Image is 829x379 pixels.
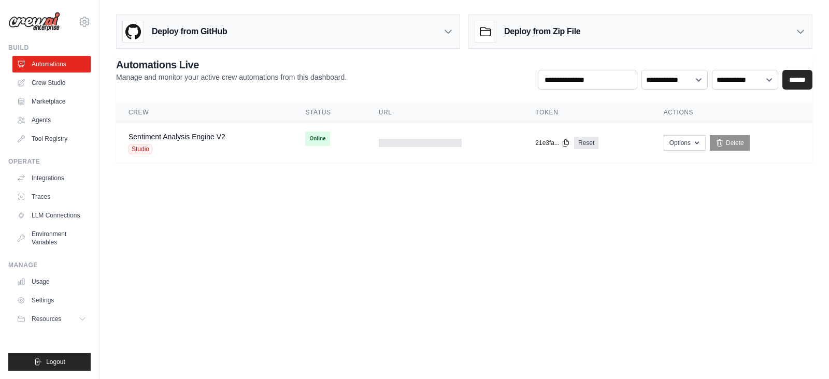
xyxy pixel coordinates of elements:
[8,43,91,52] div: Build
[8,12,60,32] img: Logo
[152,25,227,38] h3: Deploy from GitHub
[12,292,91,309] a: Settings
[8,261,91,269] div: Manage
[12,311,91,327] button: Resources
[12,226,91,251] a: Environment Variables
[535,139,570,147] button: 21e3fa...
[12,207,91,224] a: LLM Connections
[504,25,580,38] h3: Deploy from Zip File
[12,130,91,147] a: Tool Registry
[12,170,91,186] a: Integrations
[664,135,706,151] button: Options
[12,56,91,72] a: Automations
[12,75,91,91] a: Crew Studio
[12,188,91,205] a: Traces
[12,273,91,290] a: Usage
[116,57,347,72] h2: Automations Live
[116,102,293,123] th: Crew
[128,133,225,141] a: Sentiment Analysis Engine V2
[523,102,651,123] th: Token
[651,102,812,123] th: Actions
[32,315,61,323] span: Resources
[366,102,523,123] th: URL
[293,102,366,123] th: Status
[305,132,330,146] span: Online
[574,137,598,149] a: Reset
[12,112,91,128] a: Agents
[46,358,65,366] span: Logout
[12,93,91,110] a: Marketplace
[128,144,152,154] span: Studio
[116,72,347,82] p: Manage and monitor your active crew automations from this dashboard.
[710,135,750,151] a: Delete
[123,21,144,42] img: GitHub Logo
[8,353,91,371] button: Logout
[8,157,91,166] div: Operate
